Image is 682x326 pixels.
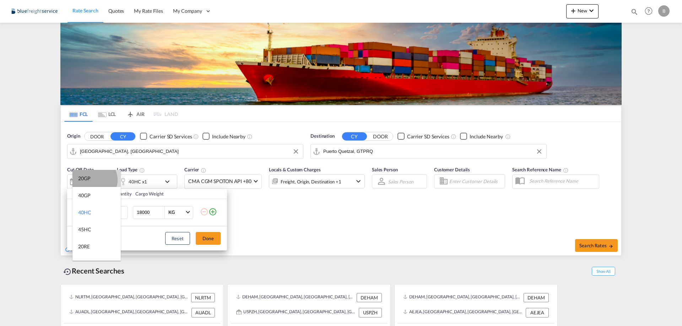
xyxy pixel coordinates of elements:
[78,209,91,216] div: 40HC
[78,243,90,250] div: 20RE
[78,226,91,233] div: 45HC
[78,175,91,182] div: 20GP
[78,260,90,267] div: 40RE
[78,192,91,199] div: 40GP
